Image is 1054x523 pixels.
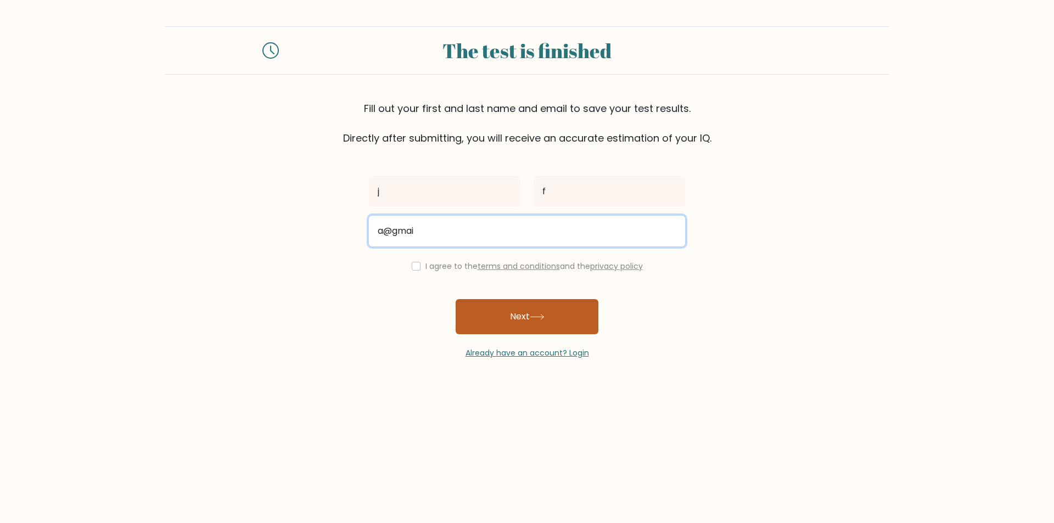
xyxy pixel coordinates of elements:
a: Already have an account? Login [466,347,589,358]
input: Email [369,216,685,246]
a: privacy policy [590,261,643,272]
button: Next [456,299,598,334]
div: The test is finished [292,36,762,65]
input: First name [369,176,520,207]
label: I agree to the and the [425,261,643,272]
a: terms and conditions [478,261,560,272]
div: Fill out your first and last name and email to save your test results. Directly after submitting,... [165,101,889,145]
input: Last name [534,176,685,207]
